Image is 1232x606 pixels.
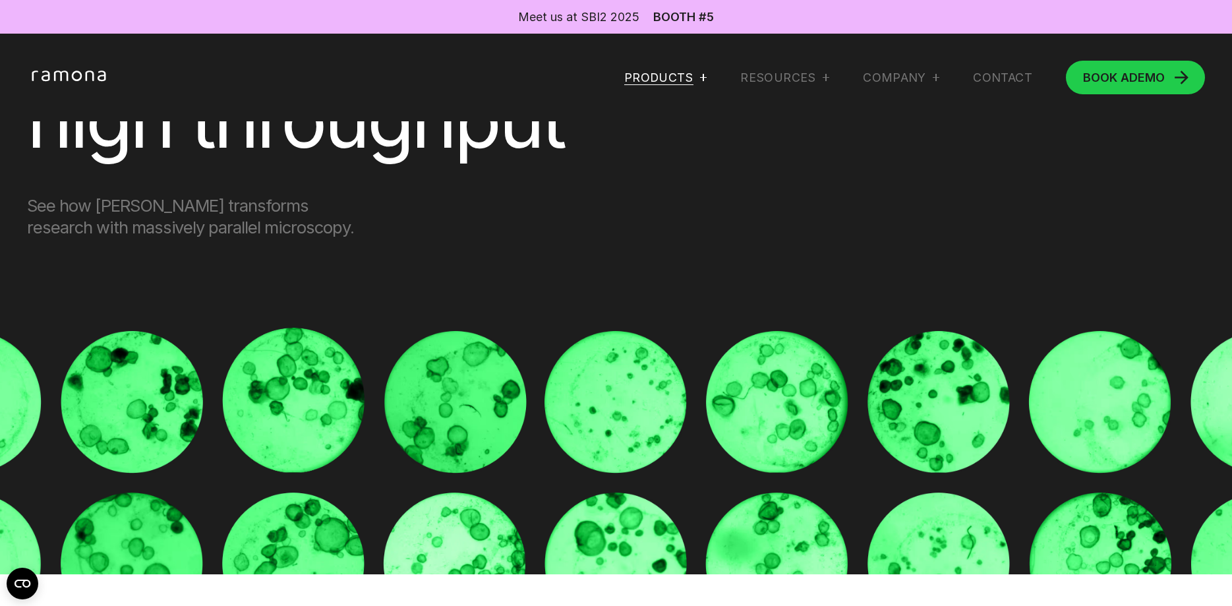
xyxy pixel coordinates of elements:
h1: Live imaging, meet high throughput [27,1,803,159]
div: Meet us at SBI2 2025 [518,9,639,26]
span: BOOK A [1083,71,1129,84]
div: RESOURCES [740,70,829,85]
div: DEMO [1083,72,1165,84]
div: RESOURCES [740,70,815,85]
div: Company [863,70,939,85]
div: Products [624,70,693,85]
a: Booth #5 [653,11,714,23]
a: Contact [973,70,1032,85]
a: BOOK ADEMO [1066,61,1205,94]
div: Products [624,70,707,85]
button: Open CMP widget [7,568,38,599]
div: Company [863,70,926,85]
p: See how [PERSON_NAME] transforms research with massively parallel microscopy. [27,195,359,239]
a: home [27,71,115,84]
